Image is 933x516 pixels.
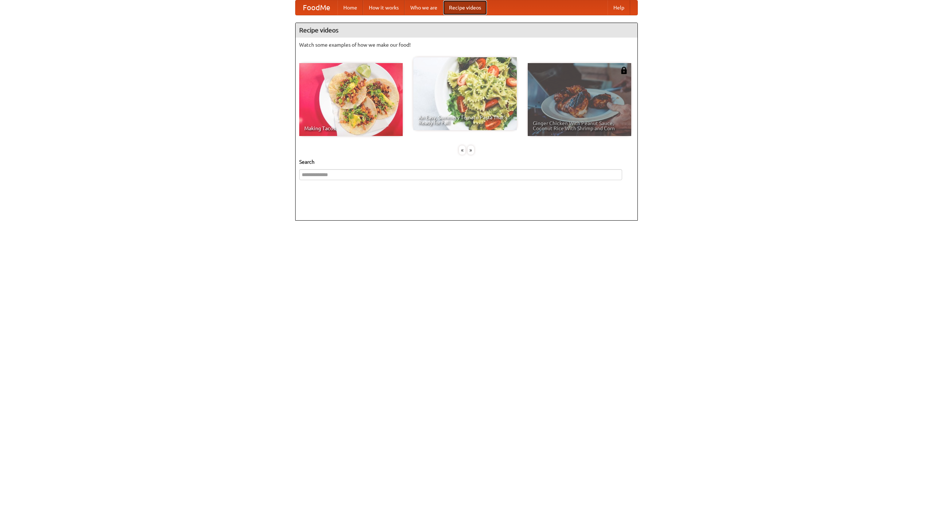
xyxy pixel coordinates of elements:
span: An Easy, Summery Tomato Pasta That's Ready for Fall [418,115,512,125]
a: Help [608,0,630,15]
a: FoodMe [296,0,337,15]
div: « [459,146,465,155]
a: Recipe videos [443,0,487,15]
p: Watch some examples of how we make our food! [299,41,634,49]
a: Home [337,0,363,15]
span: Making Tacos [304,126,398,131]
a: Making Tacos [299,63,403,136]
a: How it works [363,0,405,15]
div: » [468,146,474,155]
img: 483408.png [620,67,628,74]
a: Who we are [405,0,443,15]
h5: Search [299,158,634,166]
h4: Recipe videos [296,23,637,38]
a: An Easy, Summery Tomato Pasta That's Ready for Fall [413,57,517,130]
